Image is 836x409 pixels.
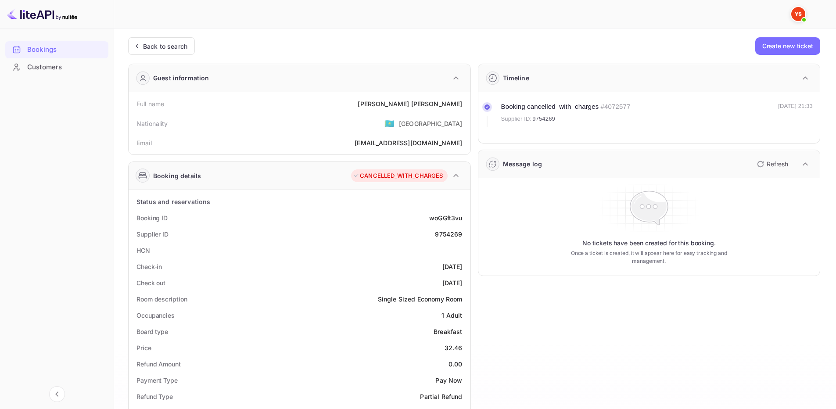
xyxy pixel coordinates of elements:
div: Price [136,343,151,352]
div: Bookings [5,41,108,58]
span: United States [384,115,395,131]
a: Bookings [5,41,108,57]
div: Nationality [136,119,168,128]
div: Timeline [503,73,529,83]
div: Refund Amount [136,359,181,369]
div: Partial Refund [420,392,462,401]
div: Status and reservations [136,197,210,206]
div: [EMAIL_ADDRESS][DOMAIN_NAME] [355,138,462,147]
div: Customers [27,62,104,72]
div: [DATE] [442,262,463,271]
div: Booking ID [136,213,168,222]
p: Once a ticket is created, it will appear here for easy tracking and management. [557,249,741,265]
div: [DATE] 21:33 [778,102,813,127]
img: LiteAPI logo [7,7,77,21]
div: 0.00 [448,359,463,369]
div: HCN [136,246,150,255]
div: Board type [136,327,168,336]
button: Create new ticket [755,37,820,55]
div: Room description [136,294,187,304]
div: 32.46 [445,343,463,352]
span: 9754269 [532,115,555,123]
div: Message log [503,159,542,169]
div: Full name [136,99,164,108]
div: Customers [5,59,108,76]
div: Booking details [153,171,201,180]
div: Bookings [27,45,104,55]
div: [PERSON_NAME] [PERSON_NAME] [358,99,462,108]
div: Occupancies [136,311,175,320]
div: Email [136,138,152,147]
div: Check-in [136,262,162,271]
div: Back to search [143,42,187,51]
div: Refund Type [136,392,173,401]
button: Refresh [752,157,792,171]
div: Supplier ID [136,230,169,239]
div: Single Sized Economy Room [378,294,463,304]
div: [GEOGRAPHIC_DATA] [399,119,463,128]
div: woGGft3vu [429,213,462,222]
div: Breakfast [434,327,462,336]
span: Supplier ID: [501,115,532,123]
div: 9754269 [435,230,462,239]
div: Guest information [153,73,209,83]
button: Collapse navigation [49,386,65,402]
div: Check out [136,278,165,287]
div: CANCELLED_WITH_CHARGES [353,172,443,180]
div: [DATE] [442,278,463,287]
a: Customers [5,59,108,75]
div: Booking cancelled_with_charges [501,102,599,112]
div: # 4072577 [601,102,631,112]
div: Payment Type [136,376,178,385]
div: Pay Now [435,376,462,385]
p: Refresh [767,159,788,169]
img: Yandex Support [791,7,805,21]
p: No tickets have been created for this booking. [582,239,716,248]
div: 1 Adult [441,311,462,320]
